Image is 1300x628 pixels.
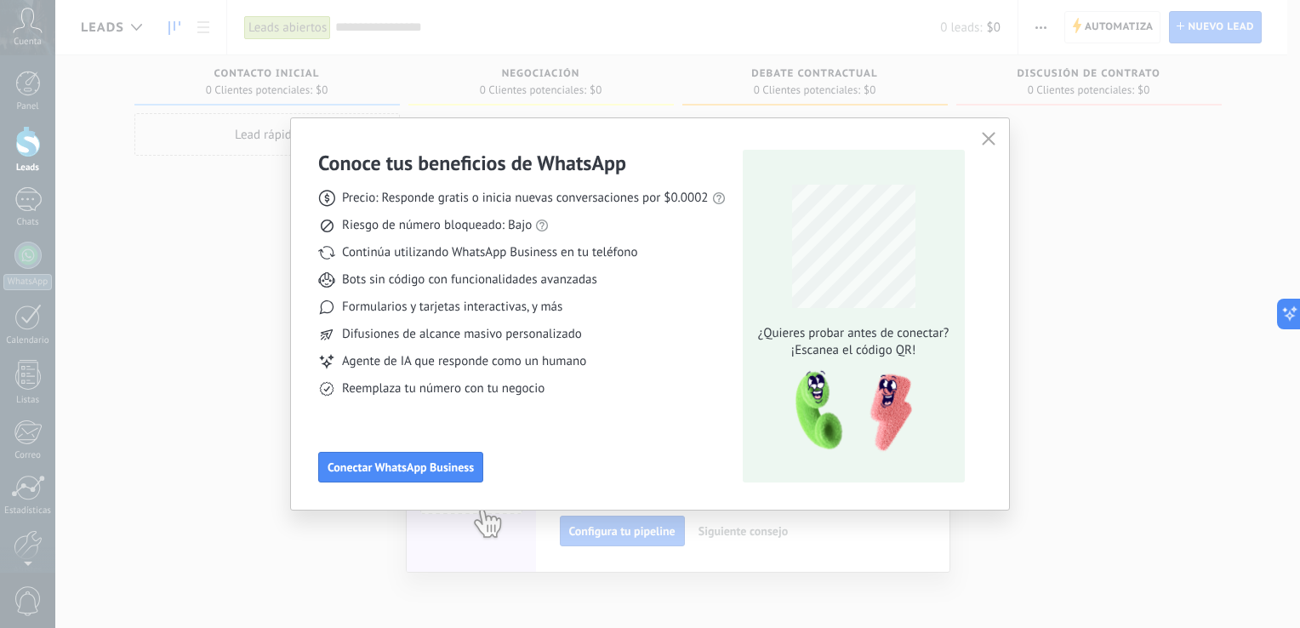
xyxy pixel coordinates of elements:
[342,271,597,288] span: Bots sin código con funcionalidades avanzadas
[318,150,626,176] h3: Conoce tus beneficios de WhatsApp
[328,461,474,473] span: Conectar WhatsApp Business
[342,353,586,370] span: Agente de IA que responde como un humano
[342,299,562,316] span: Formularios y tarjetas interactivas, y más
[342,326,582,343] span: Difusiones de alcance masivo personalizado
[753,342,954,359] span: ¡Escanea el código QR!
[342,380,545,397] span: Reemplaza tu número con tu negocio
[753,325,954,342] span: ¿Quieres probar antes de conectar?
[342,190,709,207] span: Precio: Responde gratis o inicia nuevas conversaciones por $0.0002
[318,452,483,482] button: Conectar WhatsApp Business
[781,366,915,457] img: qr-pic-1x.png
[342,217,532,234] span: Riesgo de número bloqueado: Bajo
[342,244,637,261] span: Continúa utilizando WhatsApp Business en tu teléfono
